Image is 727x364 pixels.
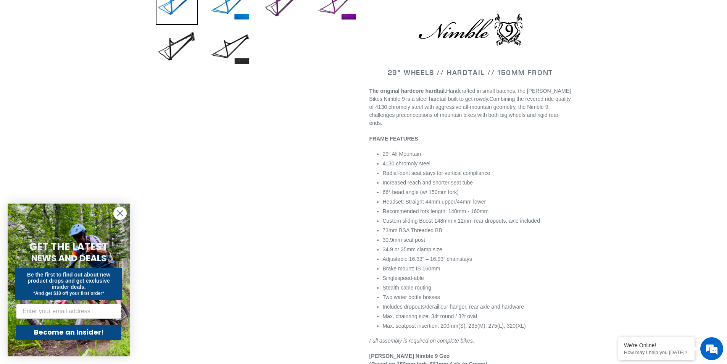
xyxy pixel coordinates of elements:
span: Increased reach and shorter seat tube [383,180,473,186]
button: Become an Insider! [16,325,121,340]
img: Load image into Gallery viewer, NIMBLE 9 - Frameset [209,27,251,69]
span: 30.9mm seat post [383,237,425,243]
span: 34.9 or 35mm clamp size [383,246,442,252]
span: 4130 chromoly steel [383,160,430,167]
li: Two water bottle bosses [383,293,572,301]
span: Includes dropouts/derailleur hanger, rear axle and hardware [383,304,524,310]
span: Recommended fork length: 140mm - 160mm [383,208,489,214]
li: Brake mount: IS 160mm [383,265,572,273]
span: Max. chainring size: 34t round / 32t oval [383,313,477,319]
div: Navigation go back [8,42,20,53]
strong: The original hardcore hardtail. [369,88,446,94]
span: 73mm BSA Threaded BB [383,227,442,233]
span: Stealth cable routing [383,285,432,291]
span: Handcrafted in small batches, the [PERSON_NAME] Bikes Nimble 9 is a steel hardtail built to get r... [369,88,571,102]
span: Radial-bent seat stays for vertical compliance [383,170,490,176]
span: 29" WHEELS // HARDTAIL // 150MM FRONT [388,68,553,77]
span: Be the first to find out about new product drops and get exclusive insider deals. [27,272,111,290]
input: Enter your email address [16,304,121,319]
div: Minimize live chat window [125,4,143,22]
span: Combining the revered ride quality of 4130 chromoly steel with aggressive all-mountain geometry, ... [369,96,571,126]
span: Max. seatpost insertion: 200mm(S), 235(M), 275(L), 320(XL) [383,323,526,329]
span: 29″ All Mountain [383,151,421,157]
span: *And get $10 off your first order* [33,291,104,296]
span: NEWS AND DEALS [31,252,106,264]
span: 66° head angle (w/ 150mm fork) [383,189,459,195]
span: Adjustable 16.33“ – 16.93” chainstays [383,256,472,262]
span: Custom sliding Boost 148mm x 12mm rear dropouts, axle included [383,218,540,224]
img: d_696896380_company_1647369064580_696896380 [24,38,44,57]
textarea: Type your message and hit 'Enter' [4,209,145,235]
span: Headset: Straight 44mm upper/44mm lower [383,199,486,205]
span: GET THE LATEST [29,240,108,254]
div: We're Online! [624,342,689,348]
span: We're online! [44,96,105,173]
p: How may I help you today? [624,349,689,355]
img: Load image into Gallery viewer, NIMBLE 9 - Frameset [156,27,198,69]
span: Singlespeed-able [383,275,424,281]
button: Close dialog [113,207,127,220]
b: FRAME FEATURES [369,136,418,142]
div: Chat with us now [51,43,140,53]
em: Full assembly is required on complete bikes. [369,338,474,344]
